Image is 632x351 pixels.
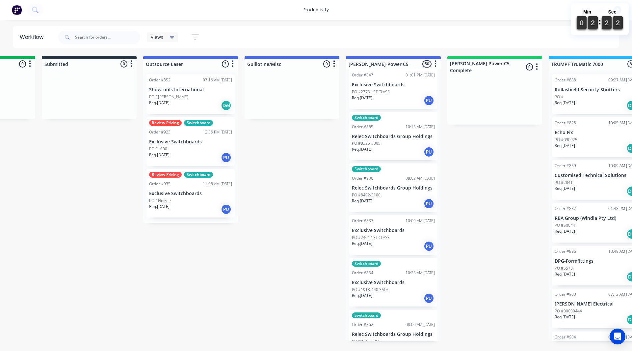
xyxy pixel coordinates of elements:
span: Views [151,34,163,41]
p: Req. [DATE] [352,293,372,299]
div: 11:06 AM [DATE] [203,181,232,187]
div: Order #833 [352,218,373,224]
p: Relec Switchboards Group Holdings [352,332,435,337]
div: Order #896 [555,249,576,254]
p: Req. [DATE] [149,204,170,210]
div: SwitchboardOrder #86510:13 AM [DATE]Relec Switchboards Group HoldingsPO #8325-3005Req.[DATE]PU [349,112,437,161]
p: Relec Switchboards Group Holdings [352,185,435,191]
p: Exclusive Switchboards [352,82,435,88]
div: Review PricingSwitchboardOrder #92312:56 PM [DATE]Exclusive SwitchboardsPO #1000Req.[DATE]PU [146,117,235,166]
div: 10:25 AM [DATE] [406,270,435,276]
p: PO #8325-3005 [352,140,381,146]
p: PO #090925 [555,137,577,143]
p: PO #2401 1ST CLASS [352,235,390,241]
div: Order #828 [555,120,576,126]
p: PO #2841 [555,180,573,186]
p: PO #8402-3100 [352,192,381,198]
p: Req. [DATE] [149,152,170,158]
div: PU [424,241,434,251]
div: Order #84701:01 PM [DATE]Exclusive SwitchboardsPO #2373 1ST CLASSReq.[DATE]PU [349,60,437,109]
input: Search for orders... [75,31,140,44]
div: Order #935 [149,181,171,187]
p: Relec Switchboards Group Holdings [352,134,435,139]
p: Showtools International [149,87,232,93]
div: Order #847 [352,72,373,78]
div: Order #904 [555,334,576,340]
div: Switchboard [184,172,213,178]
p: Exclusive Switchboards [352,280,435,285]
p: Req. [DATE] [555,228,575,234]
div: Order #83310:09 AM [DATE]Exclusive SwitchboardsPO #2401 1ST CLASSReq.[DATE]PU [349,215,437,255]
div: PU [221,204,231,215]
p: PO #8315-3059 [352,338,381,344]
div: 10:09 AM [DATE] [406,218,435,224]
div: 01:01 PM [DATE] [406,72,435,78]
div: Review Pricing [149,172,182,178]
p: Req. [DATE] [352,146,372,152]
div: PU [221,152,231,163]
div: PU [424,95,434,106]
div: PU [424,198,434,209]
p: Req. [DATE] [149,100,170,106]
p: Exclusive Switchboards [352,228,435,233]
div: Order #862 [352,322,373,328]
p: Req. [DATE] [555,186,575,191]
div: SwitchboardOrder #83410:25 AM [DATE]Exclusive SwitchboardsPO #1918-440 SM AReq.[DATE]PU [349,258,437,307]
div: 08:00 AM [DATE] [406,322,435,328]
div: 10:13 AM [DATE] [406,124,435,130]
p: PO #Noizee [149,198,171,204]
p: PO #00000444 [555,308,582,314]
div: 07:16 AM [DATE] [203,77,232,83]
div: Order #923 [149,129,171,135]
div: Switchboard [352,261,381,267]
div: Switchboard [184,120,213,126]
p: PO #2373 1ST CLASS [352,89,390,95]
div: Order #906 [352,175,373,181]
div: PU [424,147,434,157]
div: Order #85207:16 AM [DATE]Showtools InternationalPO #[PERSON_NAME]Req.[DATE]Del [146,74,235,114]
div: Workflow [20,33,47,41]
p: PO #5578 [555,265,573,271]
p: PO #[PERSON_NAME] [149,94,188,100]
p: PO #1000 [149,146,167,152]
p: Req. [DATE] [352,198,372,204]
div: Review PricingSwitchboardOrder #93511:06 AM [DATE]Exclusive SwitchboardsPO #NoizeeReq.[DATE]PU [146,169,235,218]
p: PO #50044 [555,222,575,228]
p: PO # [555,94,564,100]
p: Exclusive Switchboards [149,139,232,145]
div: PU [424,293,434,304]
div: Order #888 [555,77,576,83]
div: productivity [300,5,332,15]
p: PO #1918-440 SM A [352,287,388,293]
div: Switchboard [352,115,381,121]
div: Order #903 [555,291,576,297]
p: Req. [DATE] [555,314,575,320]
img: Factory [12,5,22,15]
p: Req. [DATE] [555,100,575,106]
div: Review Pricing [149,120,182,126]
p: Req. [DATE] [352,95,372,101]
div: Switchboard [352,312,381,318]
div: Order #882 [555,206,576,212]
div: 12:56 PM [DATE] [203,129,232,135]
p: Exclusive Switchboards [149,191,232,196]
div: Order #852 [149,77,171,83]
div: Open Intercom Messenger [610,329,625,344]
div: Order #859 [555,163,576,169]
div: 08:02 AM [DATE] [406,175,435,181]
div: Order #834 [352,270,373,276]
p: Req. [DATE] [555,271,575,277]
div: Del [221,100,231,111]
div: Switchboard [352,166,381,172]
div: Order #865 [352,124,373,130]
div: SwitchboardOrder #90608:02 AM [DATE]Relec Switchboards Group HoldingsPO #8402-3100Req.[DATE]PU [349,163,437,212]
p: Req. [DATE] [352,241,372,247]
p: Req. [DATE] [555,143,575,149]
